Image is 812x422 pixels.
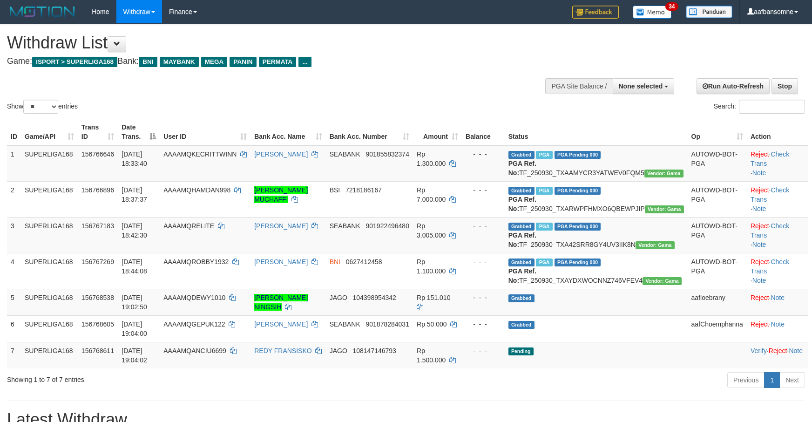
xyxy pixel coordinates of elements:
a: Previous [727,372,765,388]
span: 156766896 [81,186,114,194]
div: - - - [466,257,501,266]
span: [DATE] 18:44:08 [122,258,147,275]
span: Copy 104398954342 to clipboard [352,294,396,301]
td: SUPERLIGA168 [21,145,78,182]
td: · [747,315,808,342]
label: Show entries [7,100,78,114]
span: [DATE] 18:33:40 [122,150,147,167]
input: Search: [739,100,805,114]
img: Feedback.jpg [572,6,619,19]
span: Rp 3.005.000 [417,222,446,239]
span: Pending [508,347,534,355]
span: SEABANK [330,150,360,158]
span: 156767269 [81,258,114,265]
a: Reject [751,258,769,265]
a: Note [771,294,785,301]
a: Verify [751,347,767,354]
a: Check Trans [751,222,789,239]
td: SUPERLIGA168 [21,315,78,342]
span: 156766646 [81,150,114,158]
div: - - - [466,320,501,329]
th: Op: activate to sort column ascending [688,119,747,145]
a: Note [771,320,785,328]
td: 7 [7,342,21,368]
span: AAAAMQRELITE [163,222,214,230]
a: Reject [751,320,769,328]
a: Run Auto-Refresh [697,78,770,94]
span: PERMATA [259,57,297,67]
a: Note [752,169,766,177]
td: aafChoemphanna [688,315,747,342]
span: BNI [330,258,340,265]
span: Marked by aafsengchandara [536,187,552,195]
a: Note [752,277,766,284]
th: ID [7,119,21,145]
a: REDY FRANSISKO [254,347,311,354]
td: AUTOWD-BOT-PGA [688,145,747,182]
th: Amount: activate to sort column ascending [413,119,462,145]
a: Reject [751,186,769,194]
div: - - - [466,293,501,302]
span: PGA Pending [555,187,601,195]
span: MEGA [201,57,228,67]
span: AAAAMQANCIU6699 [163,347,226,354]
span: [DATE] 18:42:30 [122,222,147,239]
span: Grabbed [508,259,535,266]
span: Copy 108147146793 to clipboard [352,347,396,354]
span: JAGO [330,294,347,301]
a: Reject [751,222,769,230]
span: PGA Pending [555,259,601,266]
span: Copy 901922496480 to clipboard [365,222,409,230]
td: SUPERLIGA168 [21,342,78,368]
th: Status [505,119,688,145]
b: PGA Ref. No: [508,160,536,177]
a: Stop [771,78,798,94]
span: [DATE] 19:02:50 [122,294,147,311]
h4: Game: Bank: [7,57,532,66]
a: [PERSON_NAME] [254,258,308,265]
span: Copy 901855832374 to clipboard [365,150,409,158]
a: Reject [751,294,769,301]
span: ISPORT > SUPERLIGA168 [32,57,117,67]
div: - - - [466,185,501,195]
a: Reject [769,347,787,354]
td: · · [747,145,808,182]
span: 156768605 [81,320,114,328]
span: PANIN [230,57,256,67]
th: Action [747,119,808,145]
b: PGA Ref. No: [508,231,536,248]
span: Rp 151.010 [417,294,450,301]
td: AUTOWD-BOT-PGA [688,217,747,253]
span: Marked by aafsoycanthlai [536,259,552,266]
img: Button%20Memo.svg [633,6,672,19]
span: Vendor URL: https://trx31.1velocity.biz [636,241,675,249]
th: Bank Acc. Number: activate to sort column ascending [326,119,413,145]
td: SUPERLIGA168 [21,253,78,289]
th: Date Trans.: activate to sort column descending [118,119,160,145]
a: [PERSON_NAME] NINGSIH [254,294,308,311]
td: · · [747,342,808,368]
span: Grabbed [508,321,535,329]
span: PGA Pending [555,151,601,159]
span: AAAAMQROBBY1932 [163,258,229,265]
td: 3 [7,217,21,253]
span: Vendor URL: https://trx31.1velocity.biz [645,205,684,213]
th: User ID: activate to sort column ascending [160,119,250,145]
div: - - - [466,346,501,355]
span: BSI [330,186,340,194]
th: Game/API: activate to sort column ascending [21,119,78,145]
span: Rp 7.000.000 [417,186,446,203]
span: Marked by aafheankoy [536,151,552,159]
td: · · [747,181,808,217]
td: aafloebrany [688,289,747,315]
span: MAYBANK [160,57,199,67]
span: Grabbed [508,294,535,302]
a: Next [779,372,805,388]
span: JAGO [330,347,347,354]
a: Reject [751,150,769,158]
select: Showentries [23,100,58,114]
td: 1 [7,145,21,182]
a: Note [752,241,766,248]
span: 156768611 [81,347,114,354]
td: TF_250930_TXAAMYCR3YATWEV0FQM5 [505,145,688,182]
